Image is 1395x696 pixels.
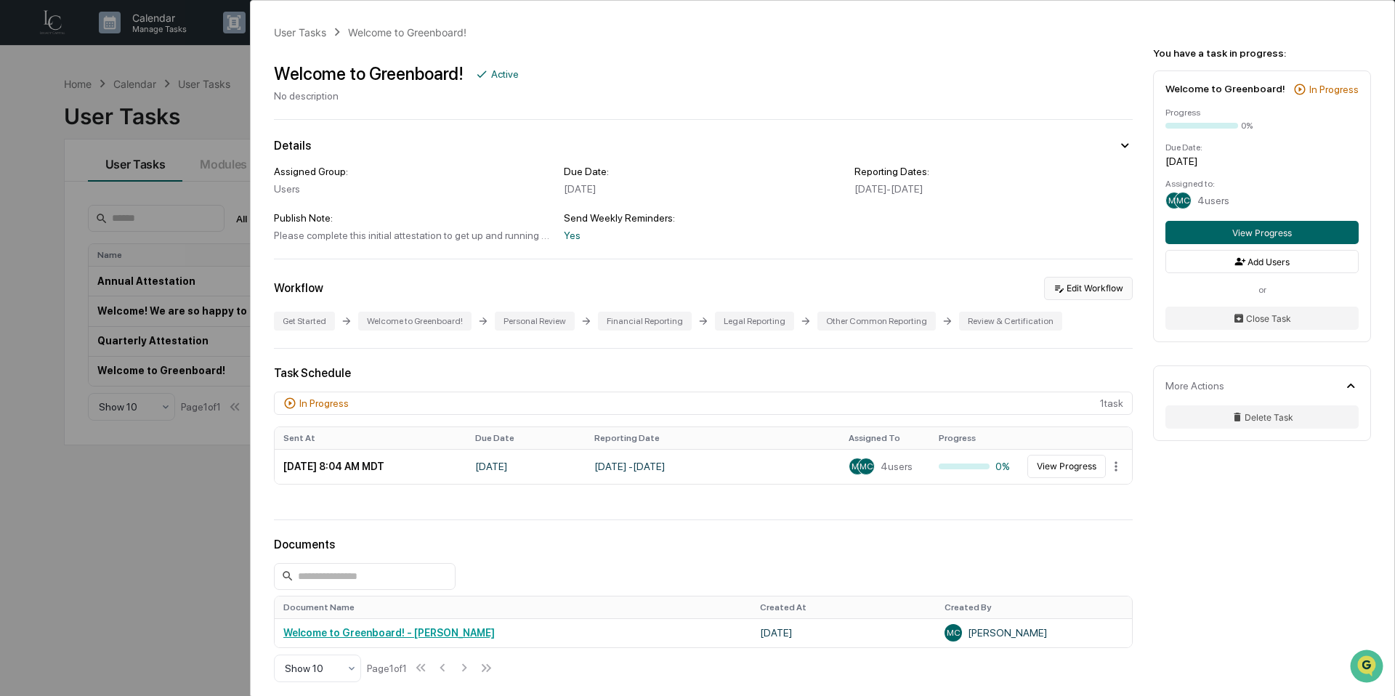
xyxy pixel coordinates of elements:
span: 4 users [1197,195,1229,206]
span: Preclearance [29,183,94,198]
a: Powered byPylon [102,246,176,257]
div: 🗄️ [105,185,117,196]
th: Progress [930,427,1020,449]
div: Financial Reporting [598,312,692,331]
div: In Progress [299,397,349,409]
a: 🔎Data Lookup [9,205,97,231]
div: Welcome to Greenboard! [358,312,472,331]
div: Workflow [274,281,323,295]
button: View Progress [1165,221,1359,244]
div: Assigned to: [1165,179,1359,189]
div: Welcome to Greenboard! [274,63,464,84]
td: [DATE] 8:04 AM MDT [275,449,466,484]
div: Due Date: [564,166,842,177]
div: Send Weekly Reminders: [564,212,842,224]
th: Due Date [466,427,586,449]
div: Personal Review [495,312,575,331]
div: Please complete this initial attestation to get up and running on Greenboard. [274,230,552,241]
div: Get Started [274,312,335,331]
div: Start new chat [49,111,238,126]
td: [DATE] - [DATE] [586,449,840,484]
div: Task Schedule [274,366,1133,380]
th: Sent At [275,427,466,449]
div: Welcome to Greenboard! [1165,83,1285,94]
th: Reporting Date [586,427,840,449]
div: [DATE] [564,183,842,195]
div: or [1165,285,1359,295]
span: MC [947,628,961,638]
div: [DATE] [1165,155,1359,167]
img: 1746055101610-c473b297-6a78-478c-a979-82029cc54cd1 [15,111,41,137]
button: Edit Workflow [1044,277,1133,300]
div: Users [274,183,552,195]
button: Close Task [1165,307,1359,330]
td: [DATE] [751,618,936,647]
span: Pylon [145,246,176,257]
th: Document Name [275,596,752,618]
div: [PERSON_NAME] [945,624,1123,642]
div: Due Date: [1165,142,1359,153]
div: Other Common Reporting [817,312,936,331]
div: Reporting Dates: [854,166,1133,177]
button: Start new chat [247,116,264,133]
th: Created At [751,596,936,618]
button: Add Users [1165,250,1359,273]
a: Welcome to Greenboard! - [PERSON_NAME] [283,627,495,639]
span: [DATE] - [DATE] [854,183,923,195]
div: Progress [1165,108,1359,118]
div: Yes [564,230,842,241]
div: More Actions [1165,380,1224,392]
th: Assigned To [840,427,930,449]
span: Attestations [120,183,180,198]
a: 🖐️Preclearance [9,177,100,203]
button: View Progress [1027,455,1106,478]
iframe: Open customer support [1348,648,1388,687]
div: Legal Reporting [715,312,794,331]
span: MC [860,461,873,472]
div: Welcome to Greenboard! [348,26,466,39]
span: 4 users [881,461,913,472]
div: 🔎 [15,212,26,224]
p: How can we help? [15,31,264,54]
div: No description [274,90,519,102]
div: 1 task [274,392,1133,415]
div: 🖐️ [15,185,26,196]
a: 🗄️Attestations [100,177,186,203]
div: In Progress [1309,84,1359,95]
span: Data Lookup [29,211,92,225]
button: Delete Task [1165,405,1359,429]
span: MC [1176,195,1190,206]
td: [DATE] [466,449,586,484]
div: 0% [939,461,1011,472]
div: Active [491,68,519,80]
span: MP [1168,195,1181,206]
div: Details [274,139,311,153]
div: Review & Certification [959,312,1062,331]
div: User Tasks [274,26,326,39]
th: Created By [936,596,1132,618]
div: We're available if you need us! [49,126,184,137]
span: MP [852,461,864,472]
div: Publish Note: [274,212,552,224]
div: Documents [274,538,1133,551]
div: 0% [1241,121,1253,131]
div: Page 1 of 1 [367,663,407,674]
div: Assigned Group: [274,166,552,177]
div: You have a task in progress: [1153,47,1371,59]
